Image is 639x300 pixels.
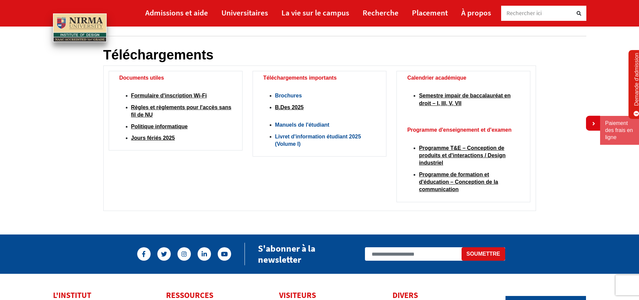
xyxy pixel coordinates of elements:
[462,247,505,261] button: Soumettre
[461,5,491,20] a: À propos
[221,5,268,20] a: Universitaires
[263,75,337,81] font: Téléchargements importants
[53,13,107,42] img: logo_principal
[281,5,349,20] a: La vie sur le campus
[605,120,634,141] a: Paiement des frais en ligne
[407,75,466,81] font: Calendrier académique
[131,135,175,141] a: Jours fériés 2025
[507,9,542,17] font: Rechercher ici
[363,8,398,17] font: Recherche
[145,5,208,20] a: Admissions et aide
[258,243,315,265] font: S'abonner à la newsletter
[461,8,491,17] font: À propos
[605,120,633,140] font: Paiement des frais en ligne
[281,8,349,17] font: La vie sur le campus
[275,134,361,147] a: Livret d'information étudiant 2025 (Volume I)
[275,93,302,98] font: Brochures
[275,104,304,110] a: B.Des 2025
[131,104,231,118] a: Règles et règlements pour l'accès sans fil de NU
[103,47,214,62] font: Téléchargements
[131,124,188,129] a: Politique informatique
[131,93,207,98] a: Formulaire d'inscription Wi-Fi
[363,5,398,20] a: Recherche
[275,122,329,128] font: Manuels de l'étudiant
[419,172,498,192] a: Programme de formation et d'éducation – Conception de la communication
[467,251,500,257] font: Soumettre
[145,8,208,17] font: Admissions et aide
[221,8,268,17] font: Universitaires
[419,145,505,166] a: Programme T&E – Conception de produits et d'interactions / Design industriel
[119,75,164,81] font: Documents utiles
[419,93,511,106] a: Semestre impair de baccalauréat en droit – I, III, V, VII
[412,8,448,17] font: Placement
[407,127,512,133] font: Programme d'enseignement et d'examen
[412,5,448,20] a: Placement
